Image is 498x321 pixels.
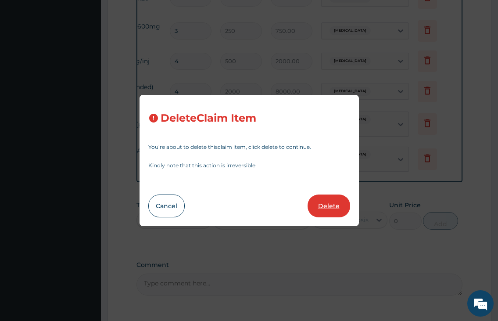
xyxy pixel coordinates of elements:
[144,4,165,25] div: Minimize live chat window
[148,163,350,168] p: Kindly note that this action is irreversible
[161,112,256,124] h3: Delete Claim Item
[308,195,350,217] button: Delete
[4,221,167,252] textarea: Type your message and hit 'Enter'
[148,144,350,150] p: You’re about to delete this claim item , click delete to continue.
[46,49,147,61] div: Chat with us now
[148,195,185,217] button: Cancel
[51,101,121,190] span: We're online!
[16,44,36,66] img: d_794563401_company_1708531726252_794563401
